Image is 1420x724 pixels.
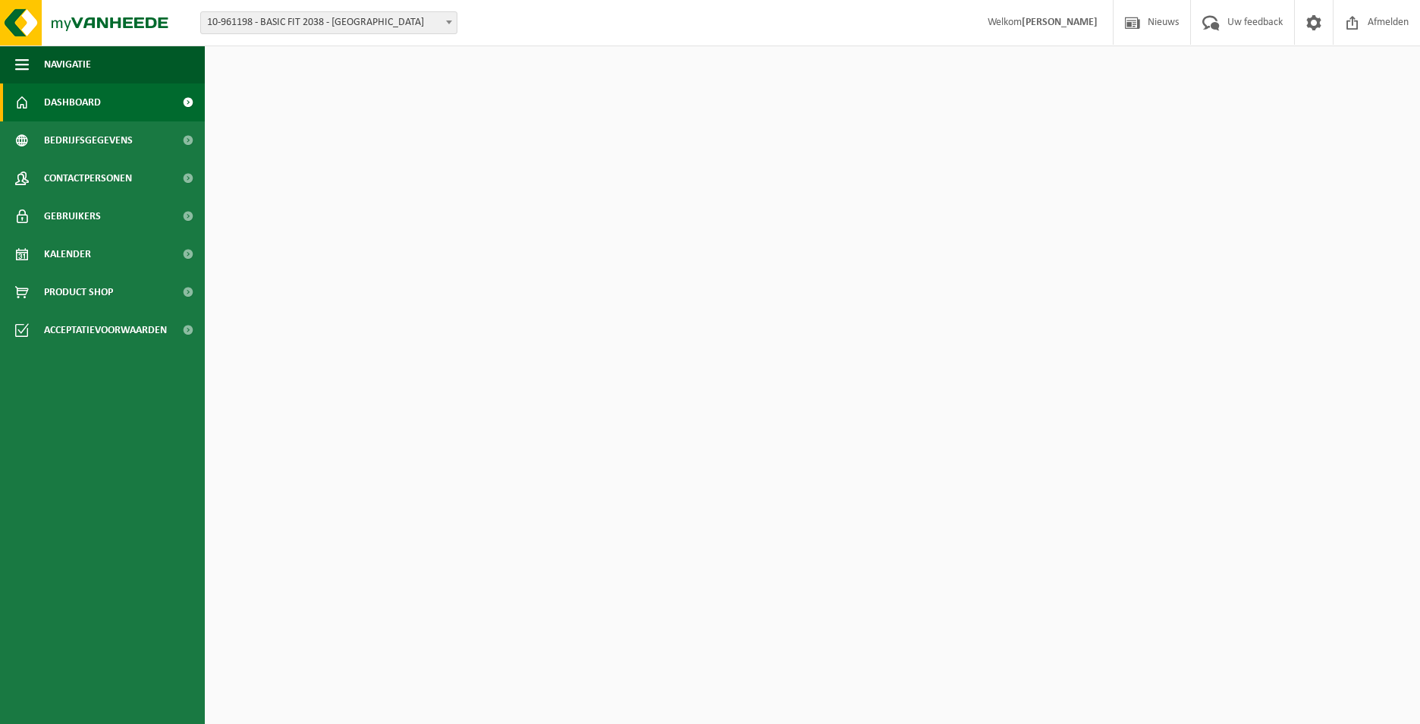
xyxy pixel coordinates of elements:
[1022,17,1098,28] strong: [PERSON_NAME]
[44,83,101,121] span: Dashboard
[44,46,91,83] span: Navigatie
[44,273,113,311] span: Product Shop
[44,159,132,197] span: Contactpersonen
[44,235,91,273] span: Kalender
[44,311,167,349] span: Acceptatievoorwaarden
[44,197,101,235] span: Gebruikers
[200,11,457,34] span: 10-961198 - BASIC FIT 2038 - BRUSSEL
[201,12,457,33] span: 10-961198 - BASIC FIT 2038 - BRUSSEL
[44,121,133,159] span: Bedrijfsgegevens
